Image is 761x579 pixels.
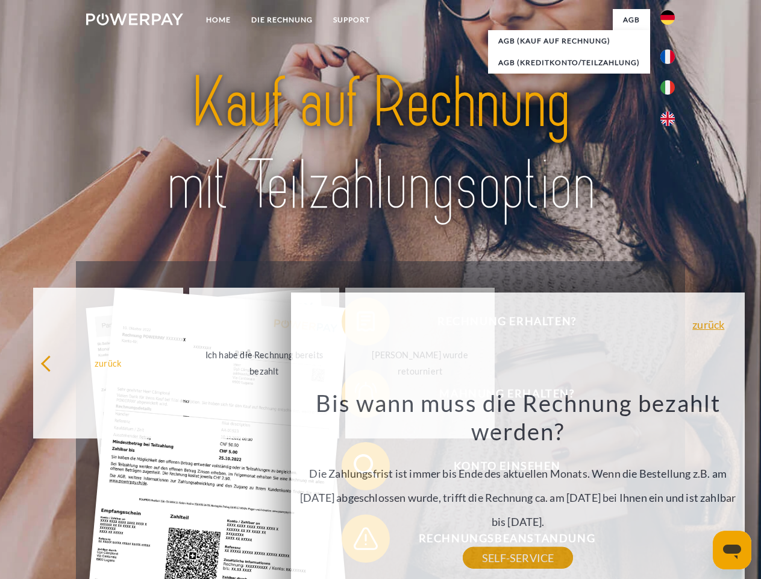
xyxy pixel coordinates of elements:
[115,58,646,231] img: title-powerpay_de.svg
[298,388,738,558] div: Die Zahlungsfrist ist immer bis Ende des aktuellen Monats. Wenn die Bestellung z.B. am [DATE] abg...
[660,49,675,64] img: fr
[323,9,380,31] a: SUPPORT
[713,531,751,569] iframe: Schaltfläche zum Öffnen des Messaging-Fensters
[692,319,724,330] a: zurück
[660,112,675,126] img: en
[196,347,332,379] div: Ich habe die Rechnung bereits bezahlt
[298,388,738,446] h3: Bis wann muss die Rechnung bezahlt werden?
[241,9,323,31] a: DIE RECHNUNG
[660,80,675,95] img: it
[613,9,650,31] a: agb
[40,355,176,371] div: zurück
[660,10,675,25] img: de
[488,52,650,74] a: AGB (Kreditkonto/Teilzahlung)
[488,30,650,52] a: AGB (Kauf auf Rechnung)
[463,547,573,569] a: SELF-SERVICE
[86,13,183,25] img: logo-powerpay-white.svg
[196,9,241,31] a: Home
